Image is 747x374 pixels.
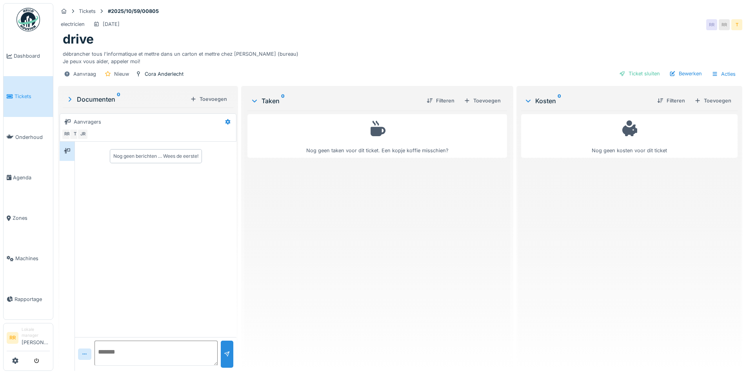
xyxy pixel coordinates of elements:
[77,129,88,140] div: JR
[62,129,73,140] div: RR
[4,238,53,279] a: Machines
[654,95,688,106] div: Filteren
[251,96,420,106] div: Taken
[187,94,230,104] div: Toevoegen
[22,327,50,339] div: Lokale manager
[719,19,730,30] div: RR
[105,7,162,15] strong: #2025/10/59/00805
[616,68,663,79] div: Ticket sluiten
[73,70,96,78] div: Aanvraag
[66,95,187,104] div: Documenten
[63,47,738,65] div: débrancher tous l'informatique et mettre dans un carton et mettre chez [PERSON_NAME] (bureau) Je ...
[79,7,96,15] div: Tickets
[461,95,504,106] div: Toevoegen
[15,296,50,303] span: Rapportage
[4,36,53,76] a: Dashboard
[61,20,85,28] div: electricien
[708,68,739,80] div: Acties
[103,20,120,28] div: [DATE]
[113,153,198,160] div: Nog geen berichten … Wees de eerste!
[14,52,50,60] span: Dashboard
[666,68,705,79] div: Bewerken
[13,174,50,181] span: Agenda
[22,327,50,349] li: [PERSON_NAME]
[7,327,50,351] a: RR Lokale manager[PERSON_NAME]
[4,279,53,319] a: Rapportage
[145,70,184,78] div: Cora Anderlecht
[7,332,18,344] li: RR
[4,157,53,198] a: Agenda
[16,8,40,31] img: Badge_color-CXgf-gQk.svg
[706,19,717,30] div: RR
[253,118,502,154] div: Nog geen taken voor dit ticket. Een kopje koffie misschien?
[63,32,94,47] h1: drive
[524,96,651,106] div: Kosten
[558,96,561,106] sup: 0
[281,96,285,106] sup: 0
[526,118,732,154] div: Nog geen kosten voor dit ticket
[691,95,734,106] div: Toevoegen
[74,118,101,126] div: Aanvragers
[69,129,80,140] div: T
[4,117,53,157] a: Onderhoud
[117,95,120,104] sup: 0
[15,255,50,262] span: Machines
[423,95,458,106] div: Filteren
[15,133,50,141] span: Onderhoud
[731,19,742,30] div: T
[13,214,50,222] span: Zones
[114,70,129,78] div: Nieuw
[4,198,53,238] a: Zones
[15,93,50,100] span: Tickets
[4,76,53,117] a: Tickets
